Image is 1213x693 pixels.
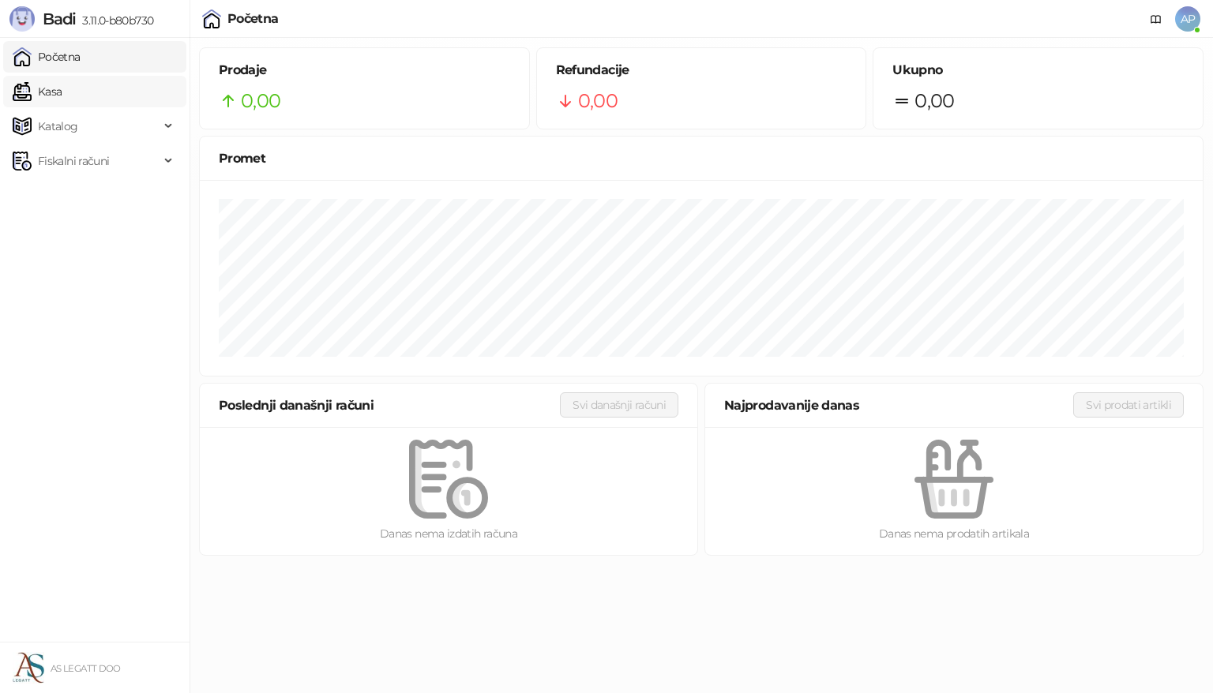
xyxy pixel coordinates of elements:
div: Poslednji današnji računi [219,395,560,415]
img: Logo [9,6,35,32]
span: Katalog [38,111,78,142]
h5: Prodaje [219,61,510,80]
h5: Refundacije [556,61,847,80]
span: 0,00 [914,86,954,116]
div: Početna [227,13,279,25]
span: Fiskalni računi [38,145,109,177]
a: Dokumentacija [1144,6,1169,32]
span: 3.11.0-b80b730 [76,13,153,28]
a: Kasa [13,76,62,107]
span: Badi [43,9,76,28]
h5: Ukupno [892,61,1184,80]
button: Svi prodati artikli [1073,392,1184,418]
img: 64x64-companyLogo-72287c4f-3f5d-4d5a-b9e9-9639047b5d81.jpeg [13,652,44,684]
div: Danas nema prodatih artikala [730,525,1177,542]
small: AS LEGATT DOO [51,663,121,674]
a: Početna [13,41,81,73]
div: Promet [219,148,1184,168]
div: Danas nema izdatih računa [225,525,672,542]
span: 0,00 [241,86,280,116]
div: Najprodavanije danas [724,395,1073,415]
span: AP [1175,6,1200,32]
button: Svi današnji računi [560,392,678,418]
span: 0,00 [578,86,618,116]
